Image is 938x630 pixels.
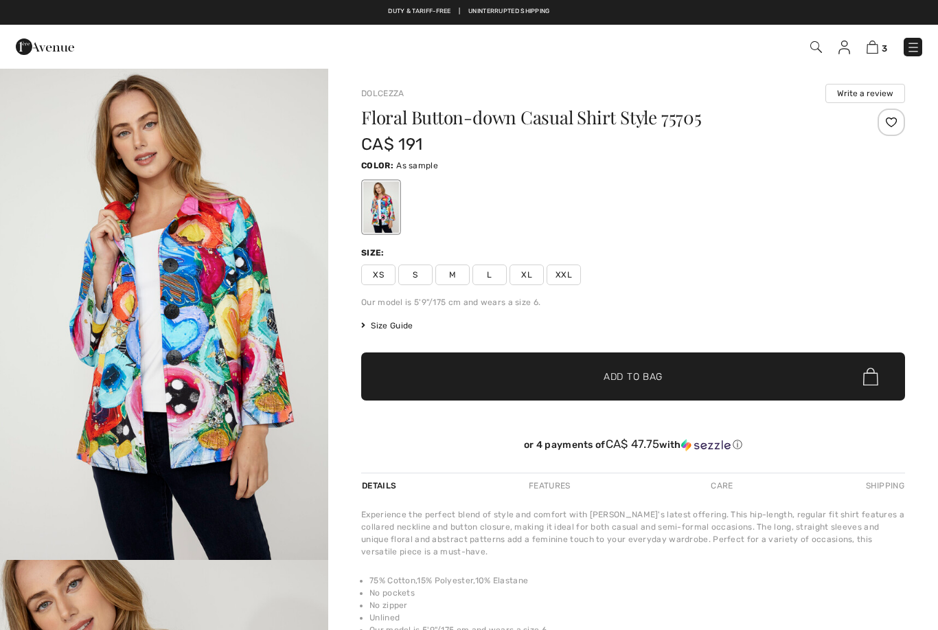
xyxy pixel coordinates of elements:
div: As sample [363,181,399,233]
span: CA$ 47.75 [606,437,660,451]
span: XL [510,265,544,285]
span: M [435,265,470,285]
span: CA$ 191 [361,135,422,154]
span: L [472,265,507,285]
button: Add to Bag [361,352,905,401]
div: Features [517,473,582,498]
a: 3 [867,38,887,55]
div: Shipping [862,473,905,498]
div: or 4 payments of with [361,438,905,451]
div: or 4 payments ofCA$ 47.75withSezzle Click to learn more about Sezzle [361,438,905,456]
span: XXL [547,265,581,285]
span: Color: [361,161,393,170]
li: No pockets [369,587,905,599]
span: Size Guide [361,319,413,332]
img: Shopping Bag [867,41,878,54]
span: 3 [882,43,887,54]
span: As sample [396,161,438,170]
div: Our model is 5'9"/175 cm and wears a size 6. [361,296,905,308]
img: 1ère Avenue [16,33,74,60]
li: Unlined [369,611,905,624]
span: Add to Bag [604,370,663,384]
li: No zipper [369,599,905,611]
div: Details [361,473,400,498]
button: Write a review [825,84,905,103]
div: Experience the perfect blend of style and comfort with [PERSON_NAME]'s latest offering. This hip-... [361,508,905,558]
img: Bag.svg [863,368,878,385]
img: My Info [838,41,850,54]
div: Size: [361,247,387,259]
a: 1ère Avenue [16,39,74,52]
a: Dolcezza [361,89,404,98]
img: Menu [906,41,920,54]
li: 75% Cotton,15% Polyester,10% Elastane [369,574,905,587]
img: Sezzle [681,439,731,451]
span: XS [361,265,396,285]
div: Care [699,473,744,498]
span: S [398,265,433,285]
h1: Floral Button-down Casual Shirt Style 75705 [361,109,814,126]
img: Search [810,41,822,53]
